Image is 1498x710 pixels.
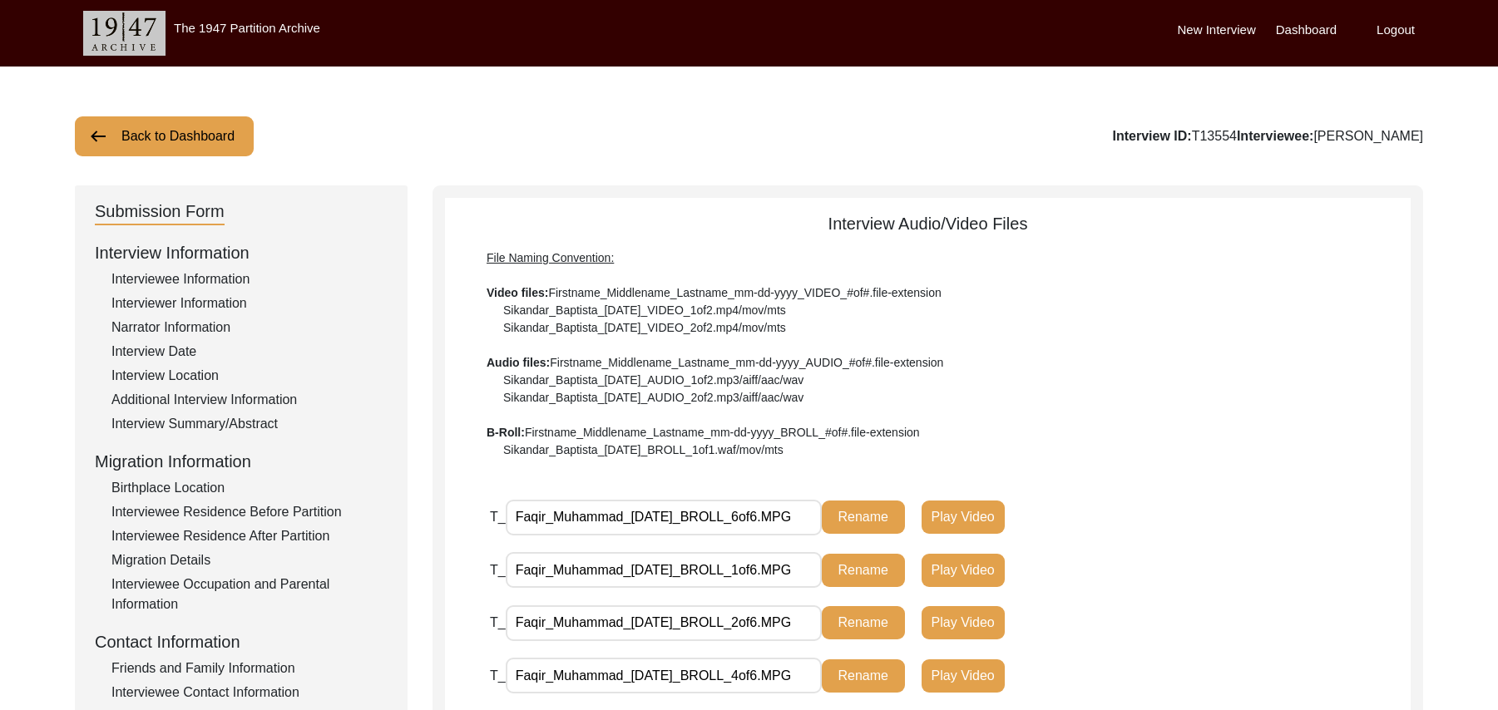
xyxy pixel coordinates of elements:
button: Rename [822,606,905,639]
span: T_ [490,615,506,629]
button: Rename [822,500,905,534]
b: Audio files: [487,356,550,369]
button: Play Video [922,606,1005,639]
button: Play Video [922,659,1005,693]
div: T13554 [PERSON_NAME] [1113,126,1423,146]
div: Interviewee Occupation and Parental Information [111,574,388,614]
div: Migration Information [95,449,388,474]
img: arrow-left.png [88,126,108,146]
div: Migration Details [111,550,388,570]
label: The 1947 Partition Archive [174,21,320,35]
b: B-Roll: [487,426,525,439]
div: Contact Information [95,629,388,654]
b: Interview ID: [1113,129,1192,143]
span: T_ [490,510,506,524]
div: Interview Date [111,342,388,362]
label: Dashboard [1276,21,1337,40]
div: Interviewee Contact Information [111,683,388,703]
button: Play Video [922,500,1005,534]
span: T_ [490,563,506,577]
label: New Interview [1178,21,1256,40]
div: Submission Form [95,199,225,225]
div: Interview Information [95,240,388,265]
div: Interview Location [111,366,388,386]
div: Friends and Family Information [111,658,388,678]
button: Play Video [922,554,1005,587]
div: Firstname_Middlename_Lastname_mm-dd-yyyy_VIDEO_#of#.file-extension Sikandar_Baptista_[DATE]_VIDEO... [487,249,1369,459]
span: File Naming Convention: [487,251,614,264]
span: T_ [490,668,506,683]
div: Narrator Information [111,318,388,338]
b: Interviewee: [1237,129,1313,143]
div: Birthplace Location [111,478,388,498]
button: Back to Dashboard [75,116,254,156]
div: Interview Audio/Video Files [445,211,1411,459]
img: header-logo.png [83,11,166,56]
button: Rename [822,659,905,693]
div: Interviewee Information [111,269,388,289]
div: Interviewer Information [111,293,388,313]
b: Video files: [487,286,548,299]
div: Interview Summary/Abstract [111,414,388,434]
div: Interviewee Residence Before Partition [111,502,388,522]
label: Logout [1377,21,1415,40]
div: Interviewee Residence After Partition [111,526,388,546]
button: Rename [822,554,905,587]
div: Additional Interview Information [111,390,388,410]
